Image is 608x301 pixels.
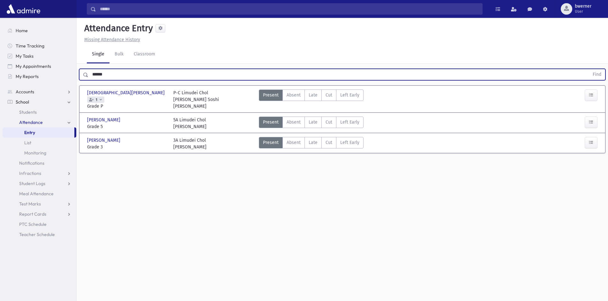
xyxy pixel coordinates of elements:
span: Teacher Schedule [19,232,55,237]
span: Absent [287,119,301,125]
a: Bulk [109,46,129,63]
a: School [3,97,76,107]
span: Cut [326,139,332,146]
span: Accounts [16,89,34,95]
span: Late [309,139,318,146]
span: Left Early [340,119,359,125]
span: Grade 5 [87,123,167,130]
span: Report Cards [19,211,46,217]
a: Missing Attendance History [82,37,140,42]
span: Time Tracking [16,43,44,49]
a: Meal Attendance [3,189,76,199]
a: My Reports [3,71,76,82]
span: My Reports [16,74,39,79]
span: Present [263,119,279,125]
a: Home [3,25,76,36]
a: Entry [3,127,74,138]
a: My Appointments [3,61,76,71]
span: User [575,9,591,14]
a: My Tasks [3,51,76,61]
span: [DEMOGRAPHIC_DATA][PERSON_NAME] [87,90,166,96]
span: bwerner [575,4,591,9]
span: Infractions [19,170,41,176]
a: Accounts [3,87,76,97]
span: Attendance [19,119,43,125]
span: My Tasks [16,53,34,59]
span: Notifications [19,160,44,166]
div: AttTypes [259,117,364,130]
span: Entry [24,130,35,135]
a: Test Marks [3,199,76,209]
span: Grade 3 [87,144,167,150]
span: 1 [94,98,99,102]
a: Student Logs [3,178,76,189]
span: Present [263,92,279,98]
span: List [24,140,31,146]
span: Absent [287,92,301,98]
span: Home [16,28,28,33]
a: PTC Schedule [3,219,76,229]
span: PTC Schedule [19,221,47,227]
button: Find [589,69,605,80]
img: AdmirePro [5,3,42,15]
span: Grade P [87,103,167,110]
span: Late [309,119,318,125]
span: Student Logs [19,181,45,186]
span: Cut [326,119,332,125]
span: Absent [287,139,301,146]
a: Students [3,107,76,117]
a: List [3,138,76,148]
a: Teacher Schedule [3,229,76,240]
u: Missing Attendance History [84,37,140,42]
a: Attendance [3,117,76,127]
span: School [16,99,29,105]
span: Present [263,139,279,146]
a: Single [87,46,109,63]
span: Left Early [340,139,359,146]
div: 3A Limudei Chol [PERSON_NAME] [173,137,206,150]
span: [PERSON_NAME] [87,117,122,123]
span: Cut [326,92,332,98]
h5: Attendance Entry [82,23,153,34]
a: Monitoring [3,148,76,158]
div: AttTypes [259,90,364,110]
div: P-C Limudei Chol [PERSON_NAME] Soshi [PERSON_NAME] [173,90,253,110]
span: My Appointments [16,63,51,69]
div: 5A Limudei Chol [PERSON_NAME] [173,117,206,130]
a: Notifications [3,158,76,168]
div: AttTypes [259,137,364,150]
a: Time Tracking [3,41,76,51]
span: Meal Attendance [19,191,54,197]
span: [PERSON_NAME] [87,137,122,144]
a: Report Cards [3,209,76,219]
a: Classroom [129,46,160,63]
input: Search [96,3,482,15]
a: Infractions [3,168,76,178]
span: Students [19,109,37,115]
span: Test Marks [19,201,41,207]
span: Monitoring [24,150,46,156]
span: Late [309,92,318,98]
span: Left Early [340,92,359,98]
